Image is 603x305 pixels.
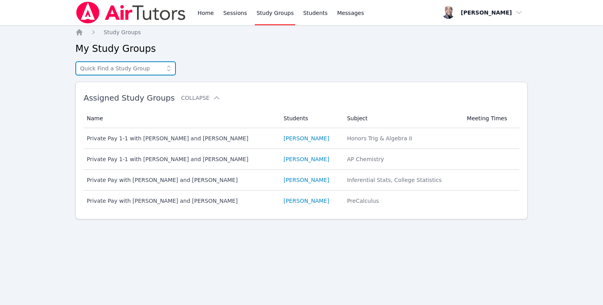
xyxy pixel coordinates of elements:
[87,176,274,184] div: Private Pay with [PERSON_NAME] and [PERSON_NAME]
[75,2,186,24] img: Air Tutors
[283,155,329,163] a: [PERSON_NAME]
[87,197,274,205] div: Private Pay with [PERSON_NAME] and [PERSON_NAME]
[75,42,528,55] h2: My Study Groups
[347,155,457,163] div: AP Chemistry
[84,128,519,149] tr: Private Pay 1-1 with [PERSON_NAME] and [PERSON_NAME][PERSON_NAME]Honors Trig & Algebra II
[462,109,519,128] th: Meeting Times
[84,191,519,211] tr: Private Pay with [PERSON_NAME] and [PERSON_NAME][PERSON_NAME]PreCalculus
[337,9,364,17] span: Messages
[84,170,519,191] tr: Private Pay with [PERSON_NAME] and [PERSON_NAME][PERSON_NAME]Inferential Stats, College Statistics
[84,109,279,128] th: Name
[347,176,457,184] div: Inferential Stats, College Statistics
[283,134,329,142] a: [PERSON_NAME]
[342,109,462,128] th: Subject
[75,28,528,36] nav: Breadcrumb
[347,197,457,205] div: PreCalculus
[181,94,220,102] button: Collapse
[84,93,175,103] span: Assigned Study Groups
[104,29,141,35] span: Study Groups
[347,134,457,142] div: Honors Trig & Algebra II
[75,61,176,75] input: Quick Find a Study Group
[87,134,274,142] div: Private Pay 1-1 with [PERSON_NAME] and [PERSON_NAME]
[279,109,342,128] th: Students
[283,197,329,205] a: [PERSON_NAME]
[104,28,141,36] a: Study Groups
[87,155,274,163] div: Private Pay 1-1 with [PERSON_NAME] and [PERSON_NAME]
[84,149,519,170] tr: Private Pay 1-1 with [PERSON_NAME] and [PERSON_NAME][PERSON_NAME]AP Chemistry
[283,176,329,184] a: [PERSON_NAME]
